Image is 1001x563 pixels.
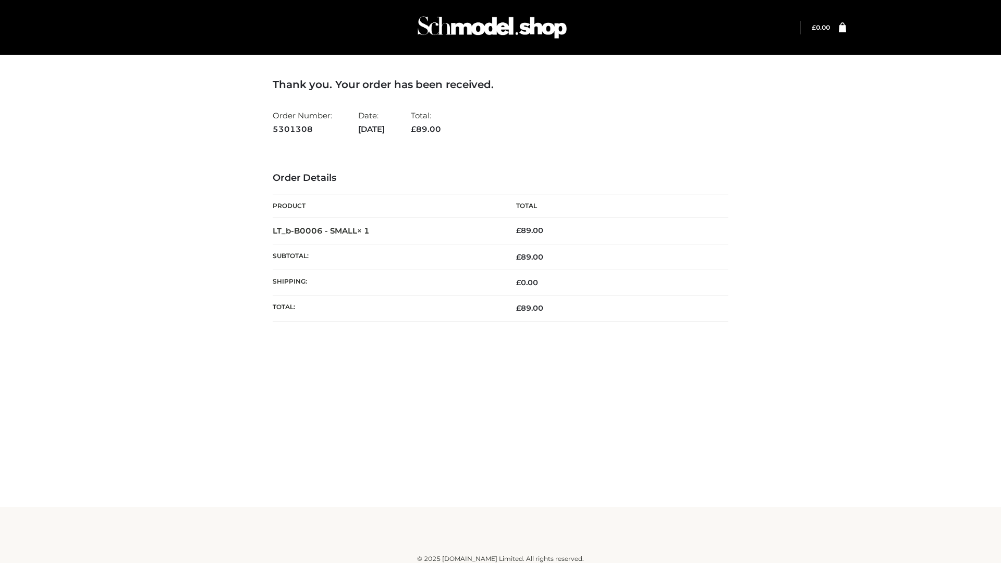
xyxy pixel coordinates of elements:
li: Order Number: [273,106,332,138]
h3: Order Details [273,173,728,184]
span: £ [411,124,416,134]
strong: LT_b-B0006 - SMALL [273,226,370,236]
span: £ [516,226,521,235]
th: Total: [273,296,500,321]
th: Total [500,194,728,218]
span: 89.00 [516,303,543,313]
strong: × 1 [357,226,370,236]
bdi: 0.00 [516,278,538,287]
th: Subtotal: [273,244,500,270]
strong: 5301308 [273,123,332,136]
li: Date: [358,106,385,138]
th: Product [273,194,500,218]
img: Schmodel Admin 964 [414,7,570,48]
span: 89.00 [516,252,543,262]
h3: Thank you. Your order has been received. [273,78,728,91]
bdi: 0.00 [812,23,830,31]
a: £0.00 [812,23,830,31]
li: Total: [411,106,441,138]
bdi: 89.00 [516,226,543,235]
span: 89.00 [411,124,441,134]
span: £ [516,278,521,287]
th: Shipping: [273,270,500,296]
span: £ [812,23,816,31]
span: £ [516,252,521,262]
strong: [DATE] [358,123,385,136]
span: £ [516,303,521,313]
